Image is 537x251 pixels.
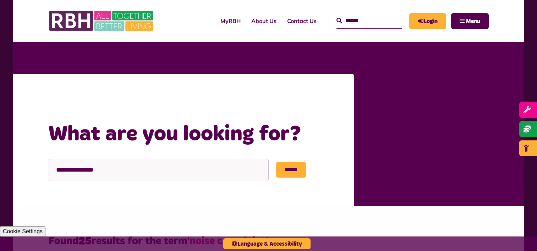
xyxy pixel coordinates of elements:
[505,219,537,251] iframe: Netcall Web Assistant for live chat
[89,94,107,102] a: Home
[49,121,340,148] h1: What are you looking for?
[215,11,246,30] a: MyRBH
[246,11,282,30] a: About Us
[49,234,489,248] h2: Found results for the term
[116,94,197,102] a: What are you looking for?
[466,18,480,24] span: Menu
[187,236,268,246] span: 'noise complaint'
[49,7,155,35] img: RBH
[79,236,92,246] strong: 25
[223,238,311,249] button: Language & Accessibility
[409,13,446,29] a: MyRBH
[451,13,489,29] button: Navigation
[282,11,322,30] a: Contact Us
